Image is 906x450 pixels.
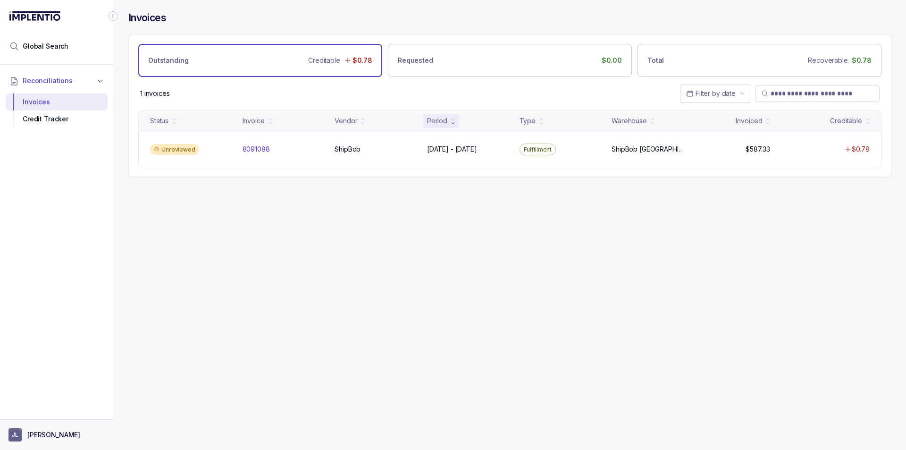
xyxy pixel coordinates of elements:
[647,56,664,65] p: Total
[128,11,166,25] h4: Invoices
[686,89,736,98] search: Date Range Picker
[6,70,108,91] button: Reconciliations
[8,428,105,442] button: User initials[PERSON_NAME]
[680,85,751,102] button: Date Range Picker
[852,144,870,154] p: $0.78
[427,116,447,126] div: Period
[612,116,647,126] div: Warehouse
[352,56,372,65] p: $0.78
[23,76,73,85] span: Reconciliations
[830,116,862,126] div: Creditable
[335,144,361,154] p: ShipBob
[6,92,108,130] div: Reconciliations
[736,116,762,126] div: Invoiced
[852,56,872,65] p: $0.78
[150,116,168,126] div: Status
[108,10,119,22] div: Collapse Icon
[140,89,170,98] p: 1 invoices
[13,93,100,110] div: Invoices
[150,144,199,155] div: Unreviewed
[243,116,265,126] div: Invoice
[398,56,433,65] p: Requested
[524,145,552,154] p: Fulfillment
[13,110,100,127] div: Credit Tracker
[808,56,847,65] p: Recoverable
[8,428,22,442] span: User initials
[746,144,770,154] p: $587.33
[23,42,68,51] span: Global Search
[27,430,80,440] p: [PERSON_NAME]
[696,89,736,97] span: Filter by date
[140,89,170,98] div: Remaining page entries
[243,144,270,154] p: 8091088
[612,144,685,154] p: ShipBob [GEOGRAPHIC_DATA][PERSON_NAME]
[148,56,188,65] p: Outstanding
[308,56,340,65] p: Creditable
[602,56,622,65] p: $0.00
[427,144,477,154] p: [DATE] - [DATE]
[335,116,357,126] div: Vendor
[520,116,536,126] div: Type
